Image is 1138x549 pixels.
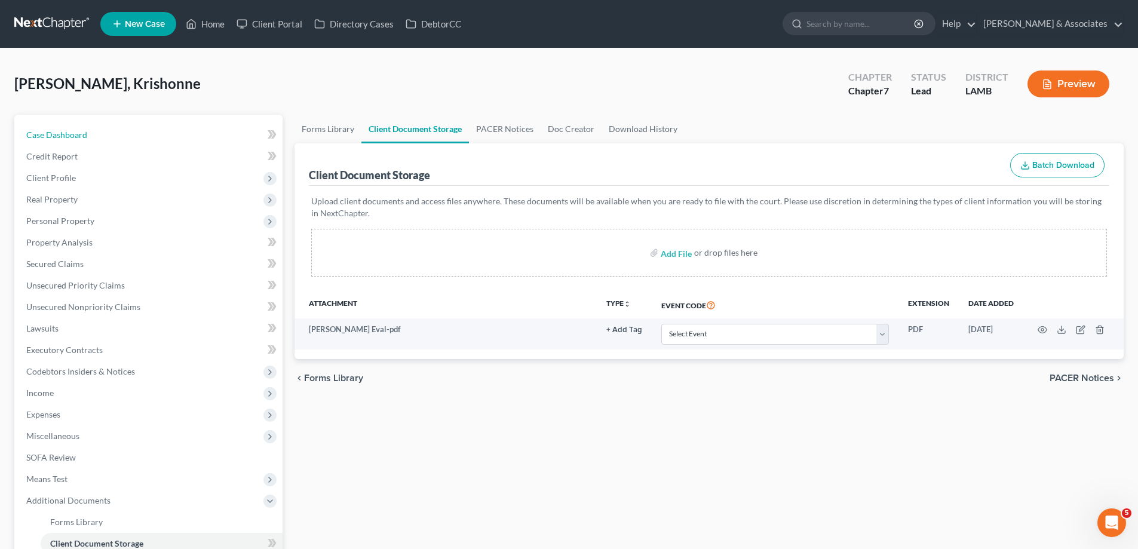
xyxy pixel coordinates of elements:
span: New Case [125,20,165,29]
a: Doc Creator [541,115,602,143]
span: Means Test [26,474,68,484]
span: Unsecured Nonpriority Claims [26,302,140,312]
div: or drop files here [694,247,757,259]
th: Date added [959,291,1023,318]
span: Income [26,388,54,398]
a: [PERSON_NAME] & Associates [977,13,1123,35]
td: [DATE] [959,318,1023,349]
iframe: Intercom live chat [1097,508,1126,537]
span: Client Profile [26,173,76,183]
span: Executory Contracts [26,345,103,355]
a: PACER Notices [469,115,541,143]
a: Client Document Storage [361,115,469,143]
div: LAMB [965,84,1008,98]
a: Lawsuits [17,318,283,339]
span: Secured Claims [26,259,84,269]
button: PACER Notices chevron_right [1050,373,1124,383]
span: Personal Property [26,216,94,226]
a: Credit Report [17,146,283,167]
span: PACER Notices [1050,373,1114,383]
span: Codebtors Insiders & Notices [26,366,135,376]
p: Upload client documents and access files anywhere. These documents will be available when you are... [311,195,1107,219]
a: Forms Library [295,115,361,143]
th: Event Code [652,291,898,318]
button: TYPEunfold_more [606,300,631,308]
a: Property Analysis [17,232,283,253]
a: SOFA Review [17,447,283,468]
span: Client Document Storage [50,538,143,548]
i: chevron_right [1114,373,1124,383]
span: Unsecured Priority Claims [26,280,125,290]
div: Status [911,70,946,84]
th: Extension [898,291,959,318]
span: Lawsuits [26,323,59,333]
th: Attachment [295,291,597,318]
a: Unsecured Priority Claims [17,275,283,296]
span: Miscellaneous [26,431,79,441]
span: Forms Library [50,517,103,527]
button: + Add Tag [606,326,642,334]
div: Client Document Storage [309,168,430,182]
div: Lead [911,84,946,98]
span: Batch Download [1032,160,1094,170]
span: [PERSON_NAME], Krishonne [14,75,201,92]
span: Real Property [26,194,78,204]
div: Chapter [848,84,892,98]
a: Forms Library [41,511,283,533]
div: Chapter [848,70,892,84]
span: Forms Library [304,373,363,383]
span: Additional Documents [26,495,111,505]
a: Secured Claims [17,253,283,275]
span: Case Dashboard [26,130,87,140]
button: chevron_left Forms Library [295,373,363,383]
span: Property Analysis [26,237,93,247]
a: Executory Contracts [17,339,283,361]
td: PDF [898,318,959,349]
span: Expenses [26,409,60,419]
td: [PERSON_NAME] Eval-pdf [295,318,597,349]
a: DebtorCC [400,13,467,35]
span: 7 [884,85,889,96]
i: unfold_more [624,300,631,308]
span: Credit Report [26,151,78,161]
a: Home [180,13,231,35]
a: Case Dashboard [17,124,283,146]
a: Help [936,13,976,35]
button: Batch Download [1010,153,1105,178]
a: Client Portal [231,13,308,35]
a: + Add Tag [606,324,642,335]
span: SOFA Review [26,452,76,462]
button: Preview [1027,70,1109,97]
a: Download History [602,115,685,143]
span: 5 [1122,508,1131,518]
i: chevron_left [295,373,304,383]
div: District [965,70,1008,84]
input: Search by name... [806,13,916,35]
a: Unsecured Nonpriority Claims [17,296,283,318]
a: Directory Cases [308,13,400,35]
